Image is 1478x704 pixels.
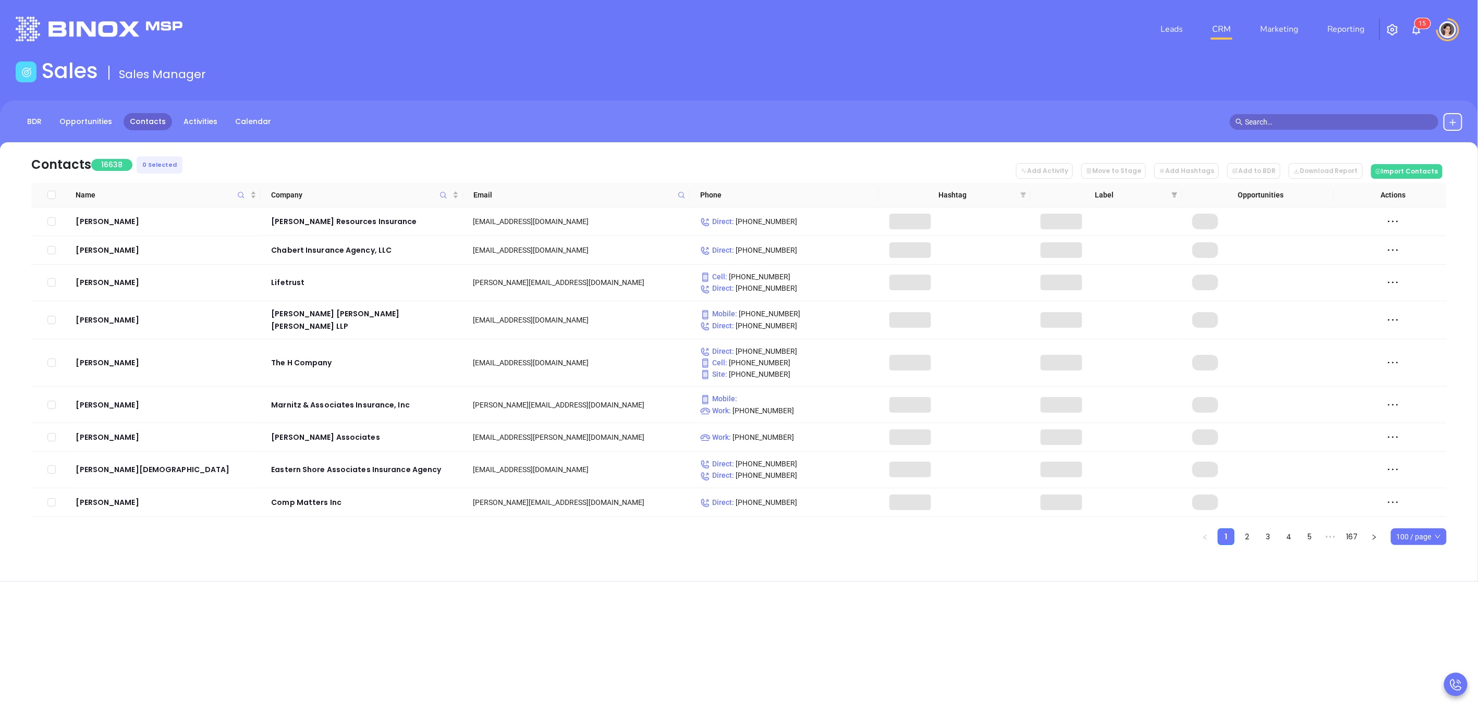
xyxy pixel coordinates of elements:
[700,273,727,281] span: Cell :
[271,215,458,228] a: [PERSON_NAME] Resources Insurance
[473,314,686,326] div: [EMAIL_ADDRESS][DOMAIN_NAME]
[1239,529,1255,545] a: 2
[1366,528,1383,545] button: right
[1397,529,1441,545] span: 100 / page
[700,471,734,479] span: Direct :
[1343,528,1362,545] li: 167
[1322,528,1339,545] li: Next 5 Pages
[271,356,458,369] a: The H Company
[1182,183,1333,207] th: Opportunities
[700,322,734,330] span: Direct :
[271,244,458,256] a: Chabert Insurance Agency, LLC
[1386,23,1399,36] img: iconSetting
[700,216,875,227] p: [PHONE_NUMBER]
[1423,20,1426,27] span: 5
[700,217,734,226] span: Direct :
[76,431,256,443] a: [PERSON_NAME]
[700,271,875,282] p: [PHONE_NUMBER]
[1366,528,1383,545] li: Next Page
[271,463,458,476] a: Eastern Shore Associates Insurance Agency
[76,215,256,228] a: [PERSON_NAME]
[700,460,734,468] span: Direct :
[1260,528,1276,545] li: 3
[1169,187,1180,203] span: filter
[137,156,182,174] div: 0 Selected
[1245,116,1433,128] input: Search…
[700,359,727,367] span: Cell :
[31,155,91,174] div: Contacts
[700,368,875,380] p: [PHONE_NUMBER]
[1236,118,1243,126] span: search
[76,399,256,411] a: [PERSON_NAME]
[1218,528,1235,545] li: 1
[700,357,875,368] p: [PHONE_NUMBER]
[76,244,256,256] div: [PERSON_NAME]
[889,189,1016,201] span: Hashtag
[261,183,462,207] th: Company
[700,406,731,415] span: Work :
[271,276,458,289] a: Lifetrust
[700,347,734,355] span: Direct :
[1334,183,1447,207] th: Actions
[1041,189,1167,201] span: Label
[700,370,727,378] span: Site :
[1256,19,1302,40] a: Marketing
[271,189,450,201] span: Company
[700,431,875,443] p: [PHONE_NUMBER]
[700,498,734,507] span: Direct :
[16,17,182,41] img: logo
[1281,529,1297,545] a: 4
[91,159,132,171] span: 16638
[76,496,256,509] a: [PERSON_NAME]
[229,113,277,130] a: Calendar
[473,497,686,508] div: [PERSON_NAME][EMAIL_ADDRESS][DOMAIN_NAME]
[700,405,875,416] p: [PHONE_NUMBER]
[76,463,256,476] a: [PERSON_NAME][DEMOGRAPHIC_DATA]
[1391,528,1447,545] div: Page Size
[271,399,458,411] a: Marnitz & Associates Insurance, Inc
[700,394,737,403] span: Mobile :
[1018,187,1029,203] span: filter
[124,113,172,130] a: Contacts
[1197,528,1214,545] button: left
[700,282,875,294] p: [PHONE_NUMBER]
[700,284,734,292] span: Direct :
[76,276,256,289] a: [PERSON_NAME]
[53,113,118,130] a: Opportunities
[271,496,458,509] a: Comp Matters Inc
[76,356,256,369] a: [PERSON_NAME]
[1322,528,1339,545] span: •••
[21,113,48,130] a: BDR
[700,433,731,441] span: Work :
[1202,534,1208,540] span: left
[42,58,98,83] h1: Sales
[473,277,686,288] div: [PERSON_NAME][EMAIL_ADDRESS][DOMAIN_NAME]
[473,399,686,411] div: [PERSON_NAME][EMAIL_ADDRESS][DOMAIN_NAME]
[1415,18,1431,29] sup: 15
[1343,529,1361,545] a: 167
[1410,23,1423,36] img: iconNotification
[1239,528,1255,545] li: 2
[1371,164,1443,179] button: Import Contacts
[1301,528,1318,545] li: 5
[700,246,734,254] span: Direct :
[700,244,875,256] p: [PHONE_NUMBER]
[1371,534,1377,540] span: right
[271,307,458,332] a: [PERSON_NAME] [PERSON_NAME] [PERSON_NAME] LLP
[690,183,879,207] th: Phone
[271,431,458,443] a: [PERSON_NAME] Associates
[473,357,686,368] div: [EMAIL_ADDRESS][DOMAIN_NAME]
[700,320,875,331] p: [PHONE_NUMBER]
[1218,529,1234,545] a: 1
